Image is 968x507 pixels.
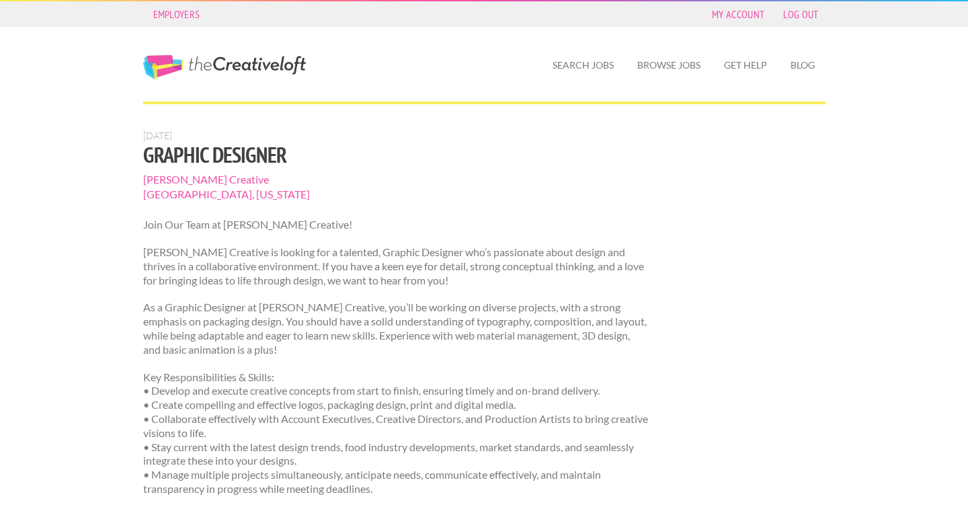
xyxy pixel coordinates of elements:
a: Blog [780,50,825,81]
span: [GEOGRAPHIC_DATA], [US_STATE] [143,187,649,202]
a: Get Help [713,50,778,81]
span: [DATE] [143,130,172,141]
p: Key Responsibilities & Skills: • Develop and execute creative concepts from start to finish, ensu... [143,370,649,496]
span: [PERSON_NAME] Creative [143,172,649,187]
h1: Graphic Designer [143,143,649,167]
a: Employers [147,5,207,24]
a: Search Jobs [542,50,624,81]
p: [PERSON_NAME] Creative is looking for a talented, Graphic Designer who’s passionate about design ... [143,245,649,287]
p: As a Graphic Designer at [PERSON_NAME] Creative, you’ll be working on diverse projects, with a st... [143,301,649,356]
p: Join Our Team at [PERSON_NAME] Creative! [143,218,649,232]
a: The Creative Loft [143,55,306,79]
a: Log Out [776,5,825,24]
a: My Account [705,5,771,24]
a: Browse Jobs [627,50,711,81]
